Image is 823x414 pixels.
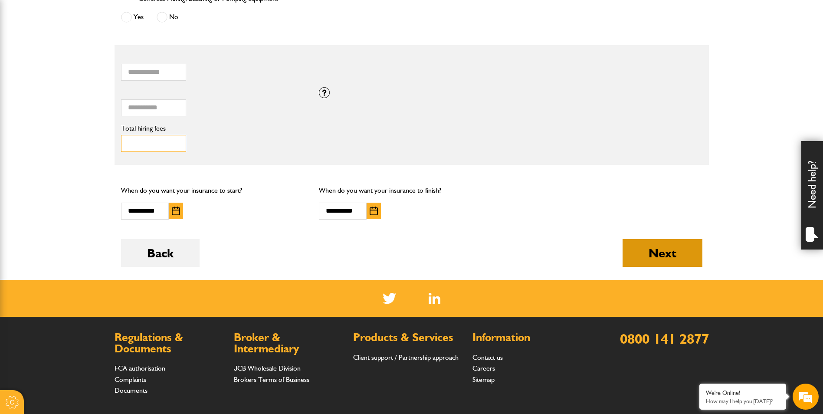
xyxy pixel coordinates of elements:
[115,364,165,372] a: FCA authorisation
[115,375,146,384] a: Complaints
[234,332,344,354] h2: Broker & Intermediary
[121,125,306,132] label: Total hiring fees
[15,48,36,60] img: d_20077148190_company_1631870298795_20077148190
[620,330,709,347] a: 0800 141 2877
[429,293,440,304] img: Linked In
[472,375,495,384] a: Sitemap
[623,239,702,267] button: Next
[121,12,144,23] label: Yes
[11,157,158,260] textarea: Type your message and hit 'Enter'
[383,293,396,304] img: Twitter
[11,131,158,151] input: Enter your phone number
[121,239,200,267] button: Back
[319,185,504,196] p: When do you want your insurance to finish?
[11,106,158,125] input: Enter your email address
[234,375,309,384] a: Brokers Terms of Business
[157,12,178,23] label: No
[370,207,378,215] img: Choose date
[353,332,464,343] h2: Products & Services
[706,389,780,397] div: We're Online!
[429,293,440,304] a: LinkedIn
[121,185,306,196] p: When do you want your insurance to start?
[801,141,823,250] div: Need help?
[706,398,780,404] p: How may I help you today?
[472,332,583,343] h2: Information
[234,364,301,372] a: JCB Wholesale Division
[11,80,158,99] input: Enter your last name
[118,267,157,279] em: Start Chat
[142,4,163,25] div: Minimize live chat window
[172,207,180,215] img: Choose date
[115,386,148,394] a: Documents
[472,353,503,361] a: Contact us
[45,49,146,60] div: Chat with us now
[472,364,495,372] a: Careers
[353,353,459,361] a: Client support / Partnership approach
[115,332,225,354] h2: Regulations & Documents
